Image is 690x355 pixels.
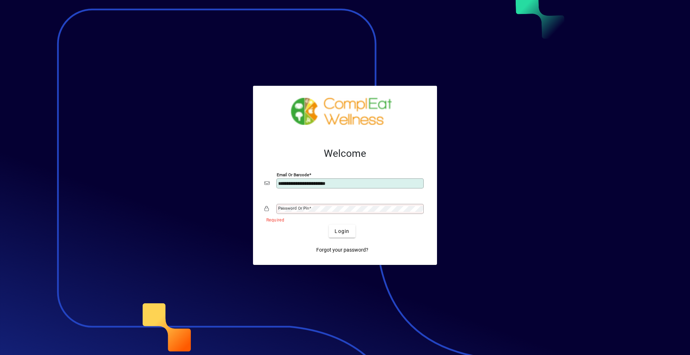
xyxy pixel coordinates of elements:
[313,243,371,256] a: Forgot your password?
[266,216,420,223] mat-error: Required
[316,246,368,254] span: Forgot your password?
[278,206,309,211] mat-label: Password or Pin
[277,172,309,177] mat-label: Email or Barcode
[264,148,425,160] h2: Welcome
[335,228,349,235] span: Login
[329,225,355,238] button: Login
